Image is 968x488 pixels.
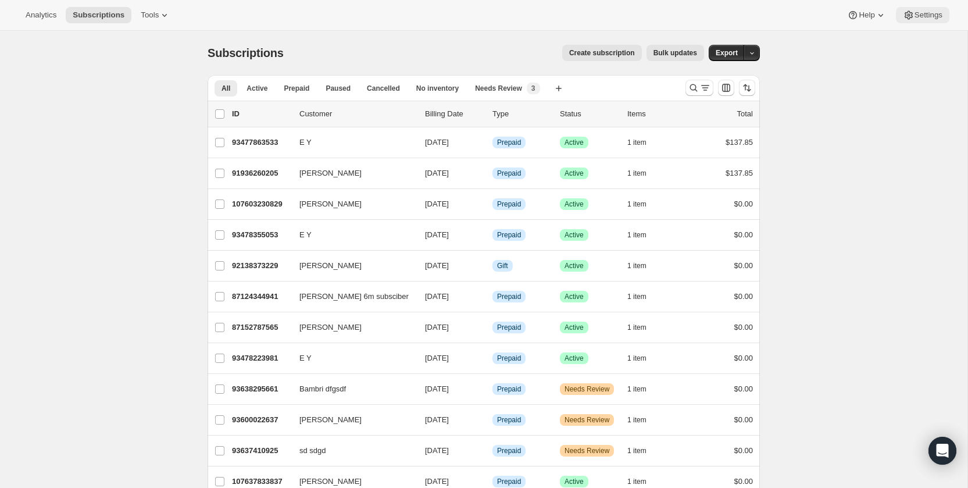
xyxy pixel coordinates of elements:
span: Needs Review [565,446,609,455]
button: 1 item [627,381,659,397]
p: Status [560,108,618,120]
div: 92138373229[PERSON_NAME][DATE]InfoGiftSuccessActive1 item$0.00 [232,258,753,274]
span: Active [565,200,584,209]
span: Active [565,169,584,178]
span: Settings [915,10,942,20]
span: Create subscription [569,48,635,58]
span: Help [859,10,874,20]
span: $0.00 [734,200,753,208]
span: 1 item [627,200,646,209]
span: Analytics [26,10,56,20]
span: [DATE] [425,477,449,486]
button: Create subscription [562,45,642,61]
span: [DATE] [425,169,449,177]
div: 93637410925sd sdgd[DATE]InfoPrepaidWarningNeeds Review1 item$0.00 [232,443,753,459]
span: $0.00 [734,354,753,362]
p: ID [232,108,290,120]
div: Open Intercom Messenger [928,437,956,465]
button: Bambri dfgsdf [292,380,409,398]
span: [PERSON_NAME] [299,414,362,426]
span: Bambri dfgsdf [299,383,346,395]
button: 1 item [627,196,659,212]
button: [PERSON_NAME] [292,257,409,275]
span: Prepaid [497,477,521,486]
span: 1 item [627,292,646,301]
button: Subscriptions [66,7,131,23]
span: Tools [141,10,159,20]
span: [DATE] [425,415,449,424]
button: [PERSON_NAME] 6m subsciber [292,287,409,306]
span: 1 item [627,230,646,240]
div: 107603230829[PERSON_NAME][DATE]InfoPrepaidSuccessActive1 item$0.00 [232,196,753,212]
span: Needs Review [565,384,609,394]
p: Customer [299,108,416,120]
button: 1 item [627,443,659,459]
span: [DATE] [425,138,449,147]
span: Paused [326,84,351,93]
span: E Y [299,352,312,364]
span: Prepaid [497,200,521,209]
span: Bulk updates [653,48,697,58]
button: 1 item [627,412,659,428]
button: Customize table column order and visibility [718,80,734,96]
button: Sort the results [739,80,755,96]
span: Needs Review [475,84,522,93]
span: 3 [531,84,535,93]
button: Bulk updates [646,45,704,61]
p: 93637410925 [232,445,290,457]
p: 93478355053 [232,229,290,241]
span: Prepaid [497,446,521,455]
div: 93478223981E Y[DATE]InfoPrepaidSuccessActive1 item$0.00 [232,350,753,366]
span: [DATE] [425,230,449,239]
span: Export [716,48,738,58]
span: [PERSON_NAME] 6m subsciber [299,291,409,302]
button: [PERSON_NAME] [292,411,409,429]
span: Active [565,138,584,147]
div: 91936260205[PERSON_NAME][DATE]InfoPrepaidSuccessActive1 item$137.85 [232,165,753,181]
div: Items [627,108,685,120]
p: Total [737,108,753,120]
span: $0.00 [734,415,753,424]
span: Subscriptions [73,10,124,20]
span: Prepaid [497,354,521,363]
span: 1 item [627,446,646,455]
span: [PERSON_NAME] [299,198,362,210]
button: Search and filter results [685,80,713,96]
button: E Y [292,226,409,244]
p: 93477863533 [232,137,290,148]
div: 93638295661Bambri dfgsdf[DATE]InfoPrepaidWarningNeeds Review1 item$0.00 [232,381,753,397]
button: Analytics [19,7,63,23]
span: Prepaid [497,323,521,332]
span: 1 item [627,138,646,147]
span: Active [565,323,584,332]
span: Subscriptions [208,47,284,59]
span: 1 item [627,384,646,394]
button: Settings [896,7,949,23]
span: Prepaid [497,230,521,240]
p: 92138373229 [232,260,290,272]
span: Active [565,292,584,301]
span: Active [565,261,584,270]
button: Export [709,45,745,61]
p: 93638295661 [232,383,290,395]
span: Prepaid [497,384,521,394]
div: 93478355053E Y[DATE]InfoPrepaidSuccessActive1 item$0.00 [232,227,753,243]
span: [DATE] [425,446,449,455]
span: Prepaid [497,138,521,147]
button: 1 item [627,134,659,151]
span: $137.85 [726,138,753,147]
span: $0.00 [734,230,753,239]
button: 1 item [627,288,659,305]
span: 1 item [627,354,646,363]
button: E Y [292,349,409,368]
span: $0.00 [734,384,753,393]
p: 87124344941 [232,291,290,302]
span: [DATE] [425,200,449,208]
div: 87124344941[PERSON_NAME] 6m subsciber[DATE]InfoPrepaidSuccessActive1 item$0.00 [232,288,753,305]
button: E Y [292,133,409,152]
span: E Y [299,229,312,241]
button: Tools [134,7,177,23]
span: $0.00 [734,292,753,301]
span: [PERSON_NAME] [299,260,362,272]
span: $0.00 [734,477,753,486]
